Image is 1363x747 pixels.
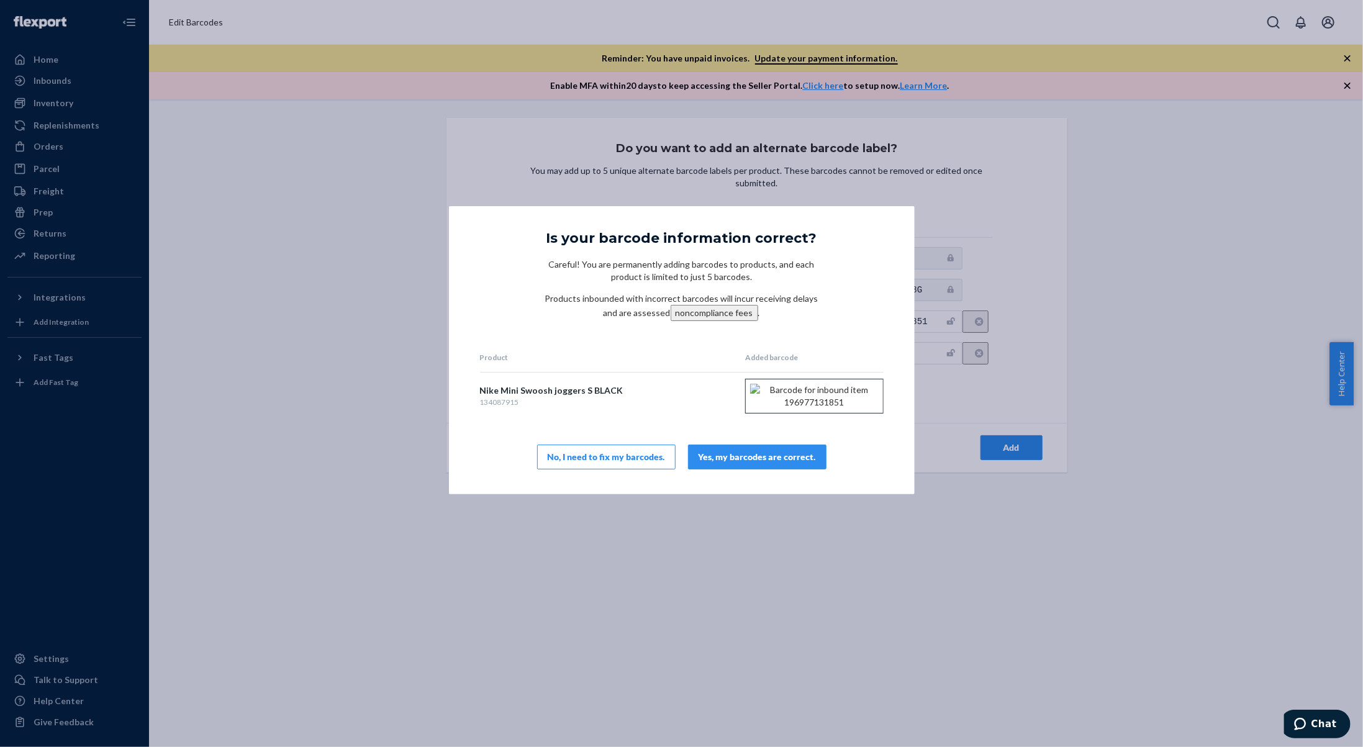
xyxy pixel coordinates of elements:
[548,451,665,463] div: No, I need to fix my barcodes.
[539,292,825,321] p: Products inbounded with incorrect barcodes will incur receiving delays and are assessed .
[745,352,883,363] th: Added barcode
[688,445,826,469] button: Yes, my barcodes are correct.
[699,451,816,463] div: Yes, my barcodes are correct.
[671,305,758,321] button: noncompliance fees
[480,397,736,407] div: 134087915
[480,352,736,363] th: Product
[539,258,825,283] p: Careful! You are permanently adding barcodes to products, and each product is limited to just 5 b...
[750,384,878,409] img: Barcode for inbound item 196977131851
[480,384,736,397] div: Nike Mini Swoosh joggers S BLACK
[1284,710,1351,741] iframe: Opens a widget where you can chat to one of our agents
[546,231,817,246] h5: Is your barcode information correct?
[537,445,676,469] button: No, I need to fix my barcodes.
